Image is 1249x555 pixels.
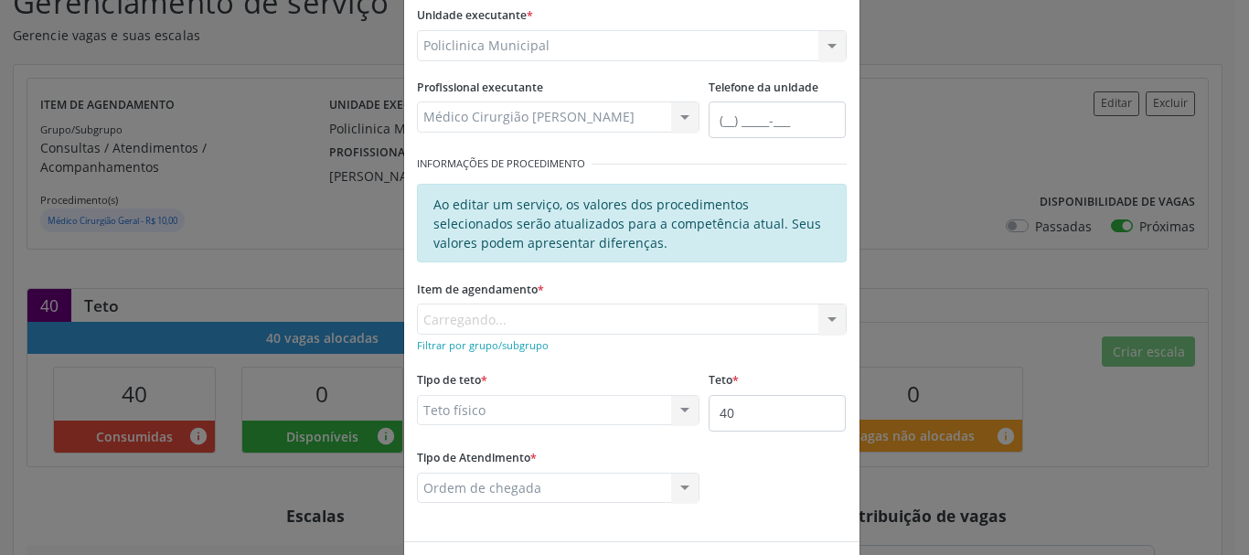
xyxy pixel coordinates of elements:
[709,395,846,432] input: Ex. 100
[417,156,585,172] small: Informações de Procedimento
[709,74,818,102] label: Telefone da unidade
[709,101,846,138] input: (__) _____-___
[417,74,543,102] label: Profissional executante
[417,336,549,353] a: Filtrar por grupo/subgrupo
[709,367,739,395] label: Teto
[417,2,533,30] label: Unidade executante
[417,338,549,352] small: Filtrar por grupo/subgrupo
[417,444,537,473] label: Tipo de Atendimento
[417,367,487,395] label: Tipo de teto
[417,275,544,304] label: Item de agendamento
[417,184,847,262] div: Ao editar um serviço, os valores dos procedimentos selecionados serão atualizados para a competên...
